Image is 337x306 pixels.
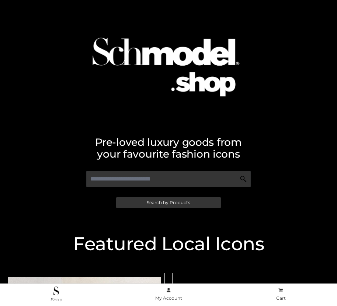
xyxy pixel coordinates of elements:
[225,286,337,303] a: Cart
[50,297,62,302] span: .Shop
[276,295,286,301] span: Cart
[112,286,225,303] a: My Account
[53,286,59,295] img: .Shop
[147,200,190,205] span: Search by Products
[116,197,221,208] a: Search by Products
[240,175,247,183] img: Search Icon
[155,295,182,301] span: My Account
[4,136,333,160] h2: Pre-loved luxury goods from your favourite fashion icons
